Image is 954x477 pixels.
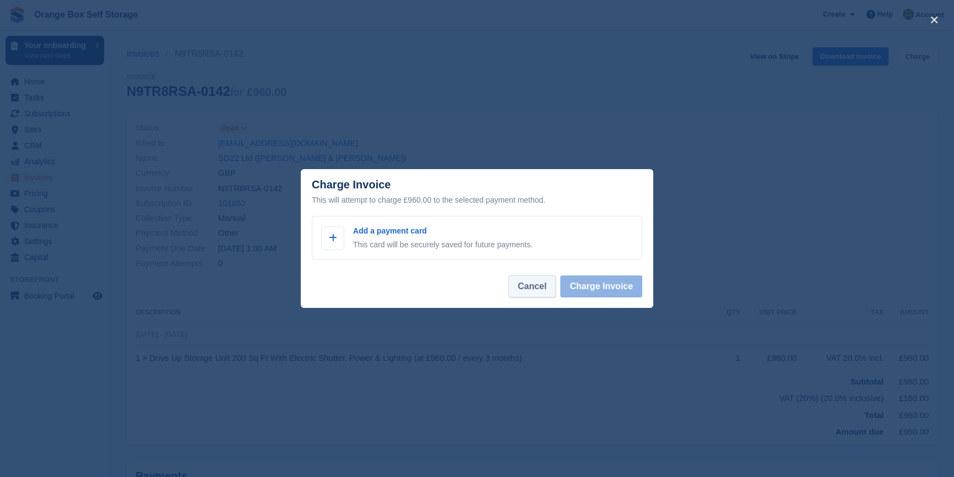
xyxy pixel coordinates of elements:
button: close [925,11,943,29]
button: Cancel [508,275,556,297]
div: This will attempt to charge £960.00 to the selected payment method. [312,193,642,207]
p: This card will be securely saved for future payments. [353,239,533,251]
p: Add a payment card [353,225,533,237]
button: Charge Invoice [560,275,642,297]
a: Add a payment card This card will be securely saved for future payments. [312,216,642,260]
div: Charge Invoice [312,178,642,207]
